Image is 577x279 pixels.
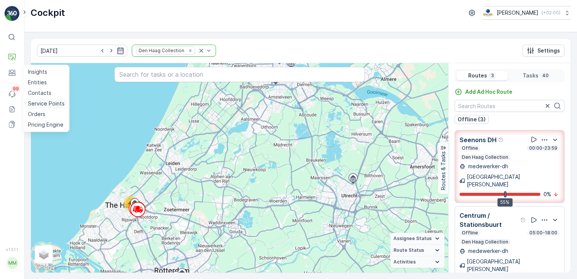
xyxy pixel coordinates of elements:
[529,230,558,236] p: 05:00-18:00
[460,211,519,229] p: Centrum / Stationsbuurt
[468,72,487,79] p: Routes
[5,253,20,273] button: MM
[483,6,571,20] button: [PERSON_NAME](+02:00)
[455,115,489,124] button: Offline (3)
[393,259,416,265] span: Activities
[461,230,479,236] p: Offline
[136,47,185,54] div: Den Haag Collection
[114,67,365,82] input: Search for tasks or a location
[37,45,127,57] input: dd/mm/yyyy
[498,137,504,143] div: Help Tooltip Icon
[542,73,549,79] p: 40
[490,73,495,79] p: 3
[542,10,560,16] p: ( +02:00 )
[497,9,538,17] p: [PERSON_NAME]
[35,246,52,263] a: Layers
[33,263,58,273] img: Google
[390,233,444,245] summary: Assignee Status
[461,154,509,160] p: Den Haag Collection
[458,116,486,123] p: Offline (3)
[543,191,551,198] p: 0 %
[186,48,194,54] div: Remove Den Haag Collection
[497,198,512,206] div: 55%
[465,88,512,96] p: Add Ad Hoc Route
[390,245,444,256] summary: Route Status
[522,45,565,57] button: Settings
[6,257,19,269] div: MM
[31,7,65,19] p: Cockpit
[461,239,509,245] p: Den Haag Collection
[460,135,497,144] p: Seenons DH
[523,72,538,79] p: Tasks
[467,173,560,188] p: [GEOGRAPHIC_DATA][PERSON_NAME]
[537,47,560,54] p: Settings
[5,247,20,252] span: v 1.51.1
[393,247,424,253] span: Route Status
[467,258,560,273] p: [GEOGRAPHIC_DATA][PERSON_NAME]
[13,86,19,92] p: 99
[483,9,494,17] img: basis-logo_rgb2x.png
[393,236,432,242] span: Assignee Status
[390,256,444,268] summary: Activities
[455,88,512,96] a: Add Ad Hoc Route
[123,196,139,211] div: 40
[5,6,20,21] img: logo
[467,163,508,170] p: medewerker-dh
[33,263,58,273] a: Open this area in Google Maps (opens a new window)
[440,152,447,191] p: Routes & Tasks
[520,217,526,223] div: Help Tooltip Icon
[467,247,508,255] p: medewerker-dh
[455,100,565,112] input: Search Routes
[5,87,20,102] a: 99
[461,145,479,151] p: Offline
[528,145,558,151] p: 00:00-23:59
